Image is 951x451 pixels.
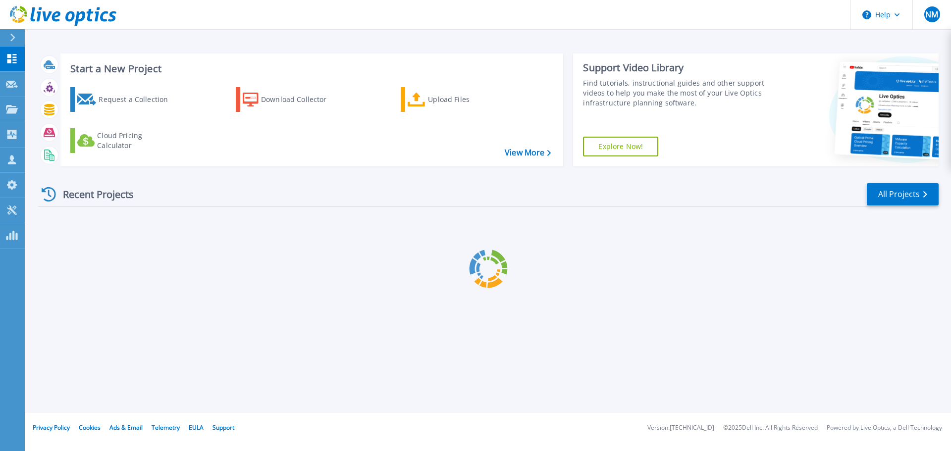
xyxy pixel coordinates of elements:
div: Download Collector [261,90,340,109]
a: Support [212,423,234,432]
div: Cloud Pricing Calculator [97,131,176,150]
div: Recent Projects [38,182,147,206]
li: Powered by Live Optics, a Dell Technology [827,425,942,431]
span: NM [925,10,938,18]
a: Explore Now! [583,137,658,156]
a: EULA [189,423,204,432]
div: Support Video Library [583,61,769,74]
a: Download Collector [236,87,346,112]
h3: Start a New Project [70,63,551,74]
a: Cookies [79,423,101,432]
div: Upload Files [428,90,507,109]
a: Telemetry [152,423,180,432]
li: Version: [TECHNICAL_ID] [647,425,714,431]
div: Request a Collection [99,90,178,109]
a: All Projects [867,183,939,205]
a: Upload Files [401,87,511,112]
a: Privacy Policy [33,423,70,432]
a: Request a Collection [70,87,181,112]
a: View More [505,148,551,157]
a: Cloud Pricing Calculator [70,128,181,153]
li: © 2025 Dell Inc. All Rights Reserved [723,425,818,431]
a: Ads & Email [109,423,143,432]
div: Find tutorials, instructional guides and other support videos to help you make the most of your L... [583,78,769,108]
